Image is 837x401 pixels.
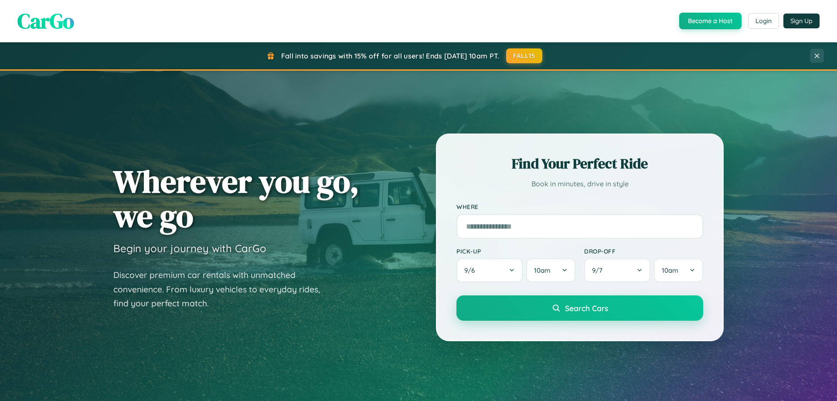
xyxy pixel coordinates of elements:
[113,164,359,233] h1: Wherever you go, we go
[584,247,703,255] label: Drop-off
[456,295,703,321] button: Search Cars
[534,266,551,274] span: 10am
[783,14,820,28] button: Sign Up
[456,247,575,255] label: Pick-up
[679,13,742,29] button: Become a Host
[17,7,74,35] span: CarGo
[592,266,607,274] span: 9 / 7
[748,13,779,29] button: Login
[565,303,608,313] span: Search Cars
[456,154,703,173] h2: Find Your Perfect Ride
[654,258,703,282] button: 10am
[456,178,703,190] p: Book in minutes, drive in style
[464,266,479,274] span: 9 / 6
[506,48,543,63] button: FALL15
[584,258,650,282] button: 9/7
[662,266,678,274] span: 10am
[113,268,331,311] p: Discover premium car rentals with unmatched convenience. From luxury vehicles to everyday rides, ...
[526,258,575,282] button: 10am
[281,51,500,60] span: Fall into savings with 15% off for all users! Ends [DATE] 10am PT.
[456,258,523,282] button: 9/6
[456,203,703,211] label: Where
[113,242,266,255] h3: Begin your journey with CarGo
